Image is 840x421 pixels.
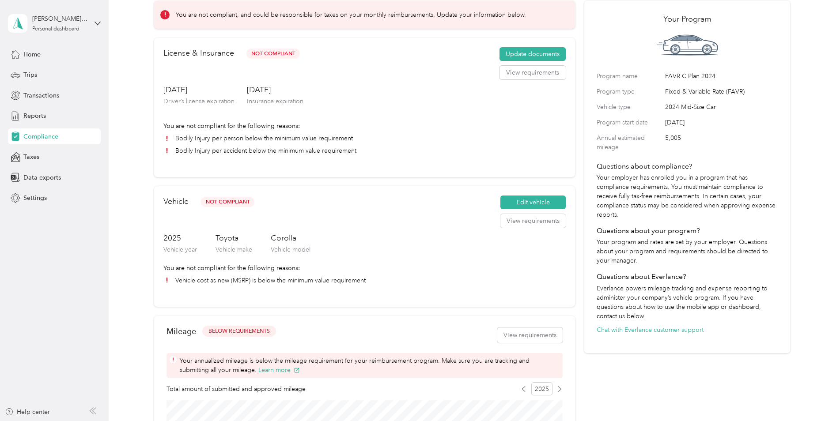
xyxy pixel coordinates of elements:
[665,133,778,152] span: 5,005
[166,327,196,336] h2: Mileage
[499,47,566,61] button: Update documents
[23,132,58,141] span: Compliance
[665,71,778,81] span: FAVR C Plan 2024
[23,173,61,182] span: Data exports
[597,271,778,282] h4: Questions about Everlance?
[531,382,552,395] span: 2025
[665,102,778,112] span: 2024 Mid-Size Car
[665,118,778,127] span: [DATE]
[23,70,37,79] span: Trips
[163,233,197,244] h3: 2025
[23,111,46,120] span: Reports
[597,87,662,96] label: Program type
[497,327,563,343] button: View requirements
[665,87,778,96] span: Fixed & Variable Rate (FAVR)
[258,365,300,375] button: Learn more
[597,133,662,152] label: Annual estimated mileage
[202,326,276,337] button: BELOW REQUIREMENTS
[216,245,252,254] p: Vehicle make
[32,26,79,32] div: Personal dashboard
[597,237,778,265] p: Your program and rates are set by your employer. Questions about your program and requirements sh...
[32,14,87,23] div: [PERSON_NAME] [PERSON_NAME]
[271,233,310,244] h3: Corolla
[500,214,566,228] button: View requirements
[597,226,778,236] h4: Questions about your program?
[163,121,566,131] p: You are not compliant for the following reasons:
[201,197,254,207] span: Not Compliant
[216,233,252,244] h3: Toyota
[597,71,662,81] label: Program name
[247,84,303,95] h3: [DATE]
[23,152,39,162] span: Taxes
[163,97,235,106] p: Driver’s license expiration
[246,49,300,59] span: Not Compliant
[163,146,566,155] li: Bodily Injury per accident below the minimum value requirement
[597,161,778,172] h4: Questions about compliance?
[597,118,662,127] label: Program start date
[247,97,303,106] p: Insurance expiration
[23,50,41,59] span: Home
[791,372,840,421] iframe: Everlance-gr Chat Button Frame
[180,356,560,375] span: Your annualized mileage is below the mileage requirement for your reimbursement program. Make sur...
[23,193,47,203] span: Settings
[597,284,778,321] p: Everlance powers mileage tracking and expense reporting to administer your company’s vehicle prog...
[163,134,566,143] li: Bodily Injury per person below the minimum value requirement
[163,84,235,95] h3: [DATE]
[500,195,566,210] button: Edit vehicle
[23,91,59,100] span: Transactions
[5,407,50,417] button: Help center
[166,384,306,394] span: Total amount of submitted and approved mileage
[163,276,566,285] li: Vehicle cost as new (MSRP) is below the minimum value requirement
[597,13,778,25] h2: Your Program
[208,327,270,335] span: BELOW REQUIREMENTS
[176,10,526,19] p: You are not compliant, and could be responsible for taxes on your monthly reimbursements. Update ...
[597,102,662,112] label: Vehicle type
[163,263,566,273] p: You are not compliant for the following reasons:
[271,245,310,254] p: Vehicle model
[163,245,197,254] p: Vehicle year
[499,66,566,80] button: View requirements
[163,47,234,59] h2: License & Insurance
[597,325,704,335] button: Chat with Everlance customer support
[597,173,778,219] p: Your employer has enrolled you in a program that has compliance requirements. You must maintain c...
[163,195,189,207] h2: Vehicle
